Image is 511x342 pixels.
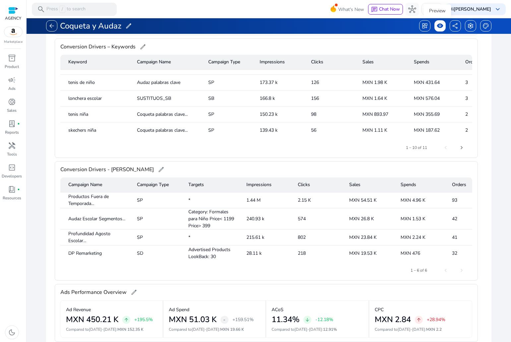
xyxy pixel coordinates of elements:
span: edit [125,23,132,29]
span: 12.91% [323,327,337,332]
mat-cell: SP [203,75,254,91]
span: Conversion Drivers – Keywords [60,41,136,52]
mat-cell: MXN 1.11 K [357,122,409,138]
h2: 11.34% [272,315,299,324]
span: MXN 2.2 [426,327,442,332]
mat-cell: MXN 355.69 [409,106,460,122]
mat-cell: MXN 26.8 K [344,208,395,230]
p: AGENCY [5,15,21,21]
span: arrow_upward [124,317,129,322]
mat-header-cell: Spends [409,55,460,70]
mat-cell: 139.43 k [254,122,306,138]
h2: MXN 2.84 [375,315,411,324]
h2: MXN 450.21 K [66,315,118,324]
span: Chat Now [379,6,400,12]
mat-header-cell: Impressions [254,55,306,70]
span: arrow_upward [416,317,421,322]
p: Hi [449,7,491,12]
mat-paginator: Select page [60,138,472,157]
span: edit [140,43,146,50]
span: [DATE]-[DATE] [192,327,219,332]
mat-header-cell: Sales [344,177,395,192]
p: CPC [375,306,384,313]
span: palette [482,23,489,29]
p: Resources [3,195,21,201]
mat-cell: 28.11 k [241,245,292,261]
p: Tools [7,151,17,157]
mat-cell: MXN 19.53 K [344,245,395,261]
mat-header-cell: Sales [357,55,409,70]
mat-cell: Profundidad Agosto Escolar... [60,230,132,245]
mat-cell: skechers niña [60,122,132,138]
mat-cell: MXN 576.04 [409,91,460,106]
span: settings [467,23,474,29]
span: [DATE]-[DATE] [398,327,425,332]
span: dark_mode [8,328,16,336]
mat-cell: 166.8 k [254,91,306,106]
mat-cell: Audaz Escolar Segmentos... [60,208,132,230]
mat-header-cell: Clicks [292,177,344,192]
p: Product [5,64,19,70]
span: lab_profile [8,120,16,128]
h2: MXN 51.03 K [169,315,217,324]
mat-cell: DP Remarketing [60,245,132,261]
mat-cell: SP [132,230,183,245]
mat-cell: tenis niña [60,106,132,122]
div: Preview [424,4,451,18]
span: [DATE]-[DATE] [89,327,116,332]
mat-cell: tenis de niño [60,75,132,91]
p: +28.94% [427,317,445,322]
mat-header-cell: Orders [447,177,498,192]
mat-cell: 2.15 K [292,192,344,208]
p: Ad Revenue [66,306,91,313]
span: MXN 19.66 K [220,327,244,332]
span: keyboard_arrow_down [494,5,502,13]
mat-cell: 32 [447,245,498,261]
p: Sales [7,107,17,113]
mat-cell: SUSTITUOS_SB [132,91,203,106]
mat-cell: MXN 187.62 [409,122,460,138]
mat-cell: 126 [306,75,357,91]
mat-cell: 215.61 k [241,230,292,245]
span: fiber_manual_record [17,188,20,191]
mat-cell: MXN 4.96 K [395,192,447,208]
span: Ads Performance Overview [60,287,127,298]
mat-header-cell: Clicks [306,55,357,70]
span: - [223,316,225,324]
mat-cell: SP [203,106,254,122]
mat-cell: SP [203,122,254,138]
mat-cell: 574 [292,208,344,230]
mat-cell: MXN 893.97 [357,106,409,122]
b: [PERSON_NAME] [454,6,491,12]
mat-cell: 218 [292,245,344,261]
mat-cell: MXN 431.64 [409,75,460,91]
p: -12.18% [315,317,333,322]
mat-cell: Coqueta palabras clave... [132,122,203,138]
mat-cell: Category: Formales para Niño Price< 1199 Price> 399 [183,208,241,230]
span: share [452,23,459,29]
mat-cell: MXN 54.51 K [344,192,395,208]
mat-cell: 93 [447,192,498,208]
mat-cell: SP [132,208,183,230]
mat-cell: 240.93 k [241,208,292,230]
span: edit [158,166,164,173]
mat-cell: 42 [447,208,498,230]
mat-header-cell: Keyword [60,55,132,70]
span: [DATE]-[DATE] [294,327,322,332]
mat-cell: MXN 2.24 K [395,230,447,245]
mat-header-cell: Campaign Name [60,177,132,192]
span: handyman [8,142,16,150]
span: inventory_2 [8,54,16,62]
mat-cell: SP [132,192,183,208]
mat-cell: MXN 1.98 K [357,75,409,91]
mat-header-cell: Campaign Name [132,55,203,70]
span: arrow_back [48,23,55,29]
span: book_4 [8,185,16,193]
span: campaign [8,76,16,84]
span: donut_small [8,98,16,106]
p: Compared to : [272,326,363,332]
mat-cell: 156 [306,91,357,106]
span: What's New [338,4,364,15]
span: visibility [437,23,443,29]
mat-cell: MXN 1.64 K [357,91,409,106]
